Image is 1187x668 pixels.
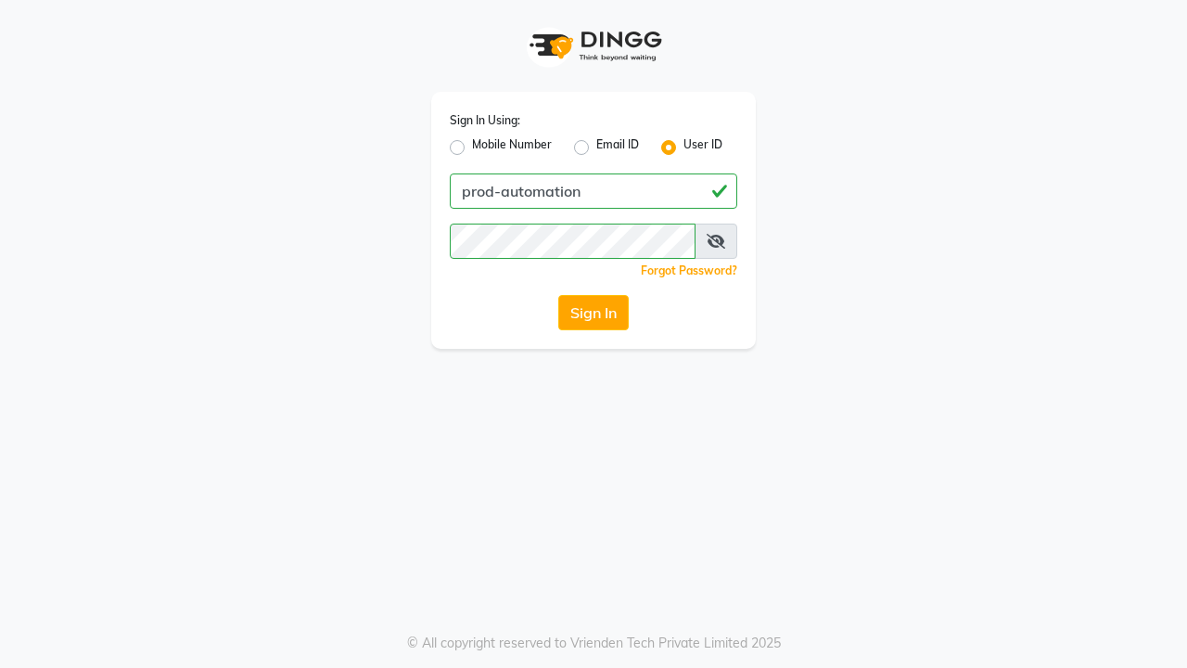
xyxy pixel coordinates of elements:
[641,263,737,277] a: Forgot Password?
[472,136,552,159] label: Mobile Number
[683,136,722,159] label: User ID
[450,173,737,209] input: Username
[558,295,629,330] button: Sign In
[519,19,668,73] img: logo1.svg
[450,112,520,129] label: Sign In Using:
[450,224,696,259] input: Username
[596,136,639,159] label: Email ID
